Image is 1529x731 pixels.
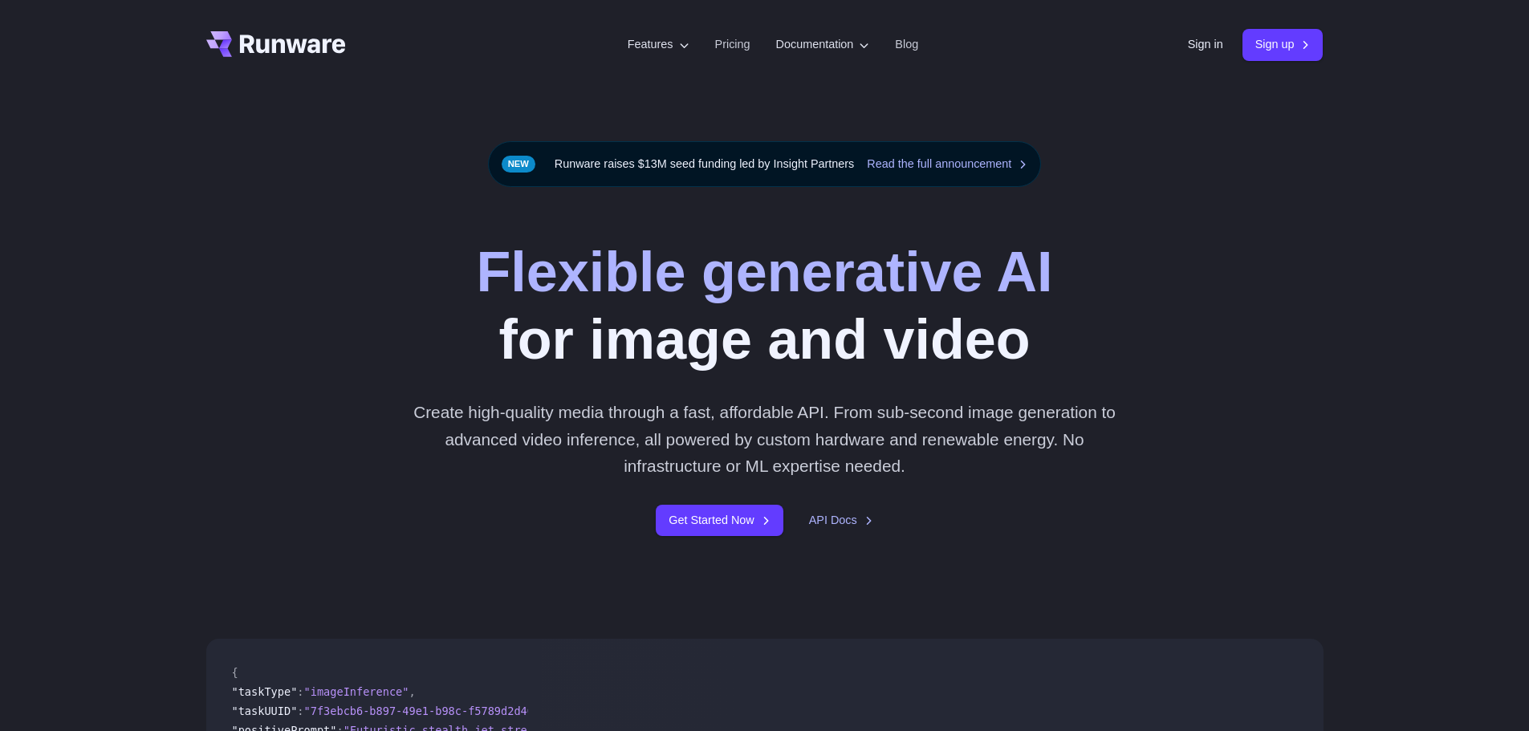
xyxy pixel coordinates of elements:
a: Sign in [1188,35,1223,54]
strong: Flexible generative AI [476,241,1052,303]
span: , [409,685,415,698]
span: "taskType" [232,685,298,698]
a: Go to / [206,31,346,57]
a: Get Started Now [656,505,783,536]
span: : [297,705,303,717]
label: Documentation [776,35,870,54]
span: "7f3ebcb6-b897-49e1-b98c-f5789d2d40d7" [304,705,554,717]
a: Pricing [715,35,750,54]
a: Read the full announcement [867,155,1027,173]
span: { [232,666,238,679]
a: API Docs [809,511,873,530]
h1: for image and video [476,238,1052,373]
span: "taskUUID" [232,705,298,717]
a: Blog [895,35,918,54]
a: Sign up [1242,29,1324,60]
span: : [297,685,303,698]
p: Create high-quality media through a fast, affordable API. From sub-second image generation to adv... [407,399,1122,479]
div: Runware raises $13M seed funding led by Insight Partners [488,141,1042,187]
label: Features [628,35,689,54]
span: "imageInference" [304,685,409,698]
